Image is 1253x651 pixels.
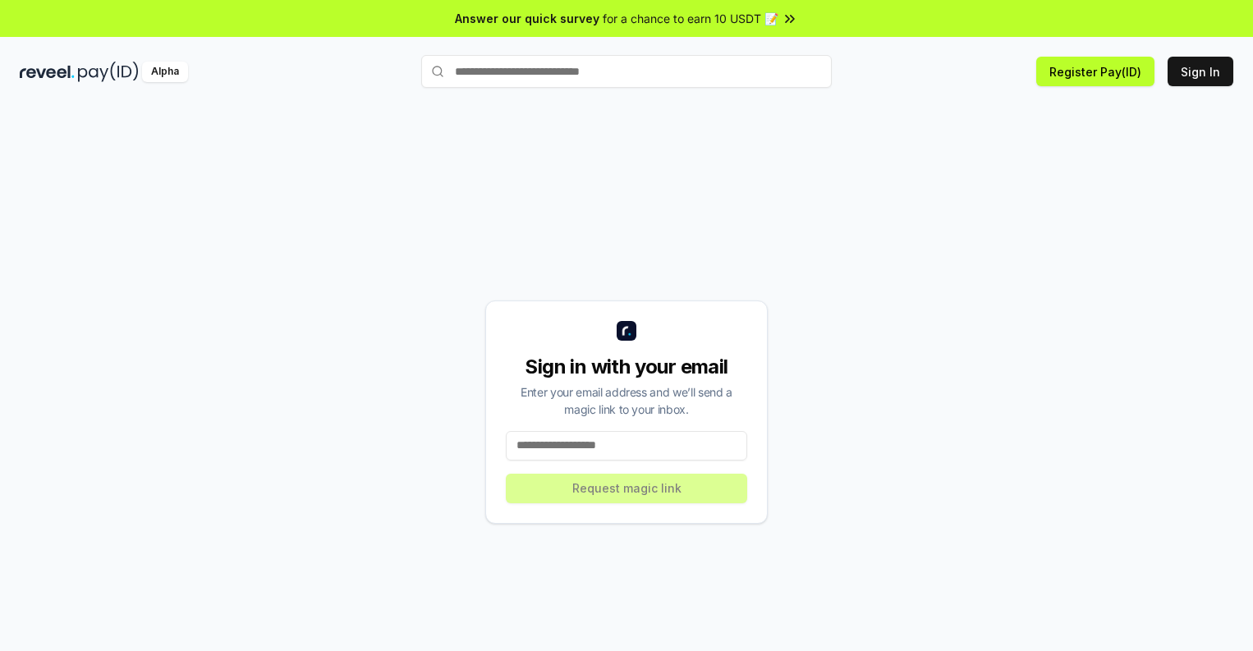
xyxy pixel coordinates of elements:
span: Answer our quick survey [455,10,599,27]
img: reveel_dark [20,62,75,82]
div: Enter your email address and we’ll send a magic link to your inbox. [506,383,747,418]
div: Sign in with your email [506,354,747,380]
img: pay_id [78,62,139,82]
button: Register Pay(ID) [1036,57,1154,86]
button: Sign In [1168,57,1233,86]
img: logo_small [617,321,636,341]
span: for a chance to earn 10 USDT 📝 [603,10,778,27]
div: Alpha [142,62,188,82]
